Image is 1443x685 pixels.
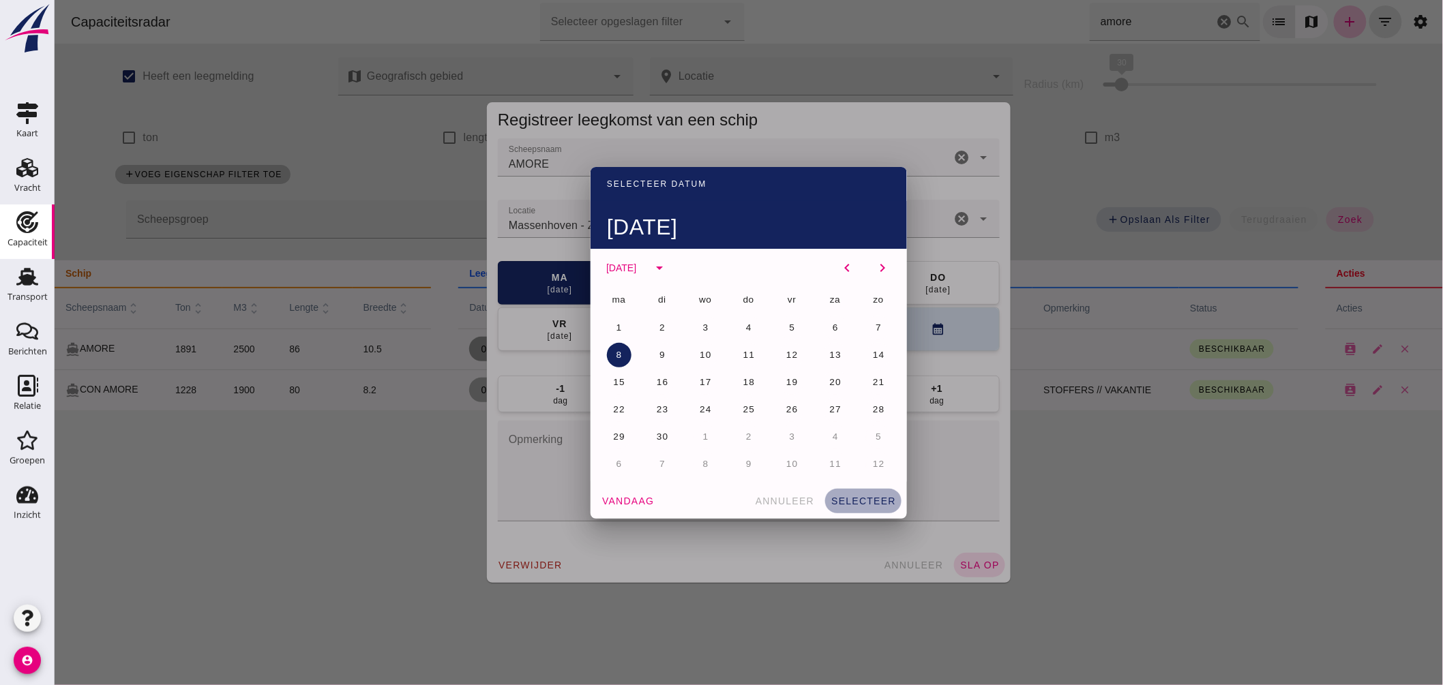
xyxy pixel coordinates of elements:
button: 14 [812,343,836,367]
button: 18 [682,370,706,395]
div: Relatie [14,401,41,410]
button: vandaag [541,489,605,513]
span: 26 [731,404,744,414]
div: Groepen [10,456,45,465]
span: 19 [731,377,744,387]
img: logo-small.a267ee39.svg [3,3,52,54]
span: 11 [774,459,787,469]
button: 5 [812,425,836,449]
span: 10 [731,459,744,469]
button: [DATE] [540,256,593,280]
button: 4 [682,316,706,340]
button: 3 [639,316,664,340]
button: 10 [725,452,749,476]
button: 20 [769,370,793,395]
button: 22 [552,397,577,422]
div: Kaart [16,129,38,138]
button: 7 [595,452,620,476]
button: 19 [725,370,749,395]
span: 7 [604,459,611,469]
span: 25 [688,404,701,414]
button: 12 [812,452,836,476]
span: 4 [691,322,698,333]
div: Inzicht [14,511,41,519]
span: 14 [818,350,831,360]
span: 29 [558,431,571,442]
span: 1 [648,431,655,442]
span: 8 [648,459,655,469]
span: 15 [558,377,571,387]
div: Transport [8,292,48,301]
button: 10 [639,343,664,367]
button: 6 [552,452,577,476]
span: 30 [601,431,614,442]
button: 8 [639,452,664,476]
button: 12 [725,343,749,367]
button: 24 [639,397,664,422]
div: wo [638,287,665,314]
i: arrow_drop_down [597,260,613,276]
button: 13 [769,343,793,367]
div: do [681,287,708,314]
span: 6 [561,459,568,469]
span: 12 [731,350,744,360]
button: 2 [682,425,706,449]
span: 23 [601,404,614,414]
span: 24 [644,404,657,414]
button: 7 [812,316,836,340]
span: 4 [777,431,784,442]
span: 27 [774,404,787,414]
span: 3 [648,322,655,333]
div: Berichten [8,347,47,356]
div: di [594,287,621,314]
i: chevron_left [784,260,801,276]
button: 6 [769,316,793,340]
button: 9 [682,452,706,476]
span: 7 [820,322,827,333]
button: 21 [812,370,836,395]
button: 1 [552,316,577,340]
span: vandaag [547,496,599,506]
span: selecteer [776,496,842,506]
button: 29 [552,425,577,449]
div: Vracht [14,183,41,192]
span: 28 [818,404,831,414]
span: 2 [691,431,698,442]
button: 1 [639,425,664,449]
div: Capaciteit [8,238,48,247]
span: 17 [644,377,657,387]
div: vr [724,287,751,314]
button: selecteer [771,489,847,513]
div: zo [810,287,837,314]
button: 4 [769,425,793,449]
span: 11 [688,350,701,360]
i: account_circle [14,647,41,674]
span: 22 [558,404,571,414]
span: annuleer [700,496,760,506]
button: 2 [595,316,620,340]
i: chevron_right [820,260,836,276]
button: 28 [812,397,836,422]
button: 3 [725,425,749,449]
span: 13 [774,350,787,360]
span: 9 [691,459,698,469]
button: 26 [725,397,749,422]
button: 27 [769,397,793,422]
span: 21 [818,377,831,387]
button: annuleer [695,489,766,513]
span: 3 [734,431,741,442]
div: Selecteer datum [552,178,652,190]
button: 8 [552,343,577,367]
button: 16 [595,370,620,395]
span: 5 [734,322,741,333]
span: 5 [820,431,827,442]
button: 11 [682,343,706,367]
button: 9 [595,343,620,367]
button: 30 [595,425,620,449]
span: 6 [777,322,784,333]
button: 15 [552,370,577,395]
span: 8 [561,350,568,360]
button: 25 [682,397,706,422]
div: [DATE] [552,213,844,241]
span: 20 [774,377,787,387]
